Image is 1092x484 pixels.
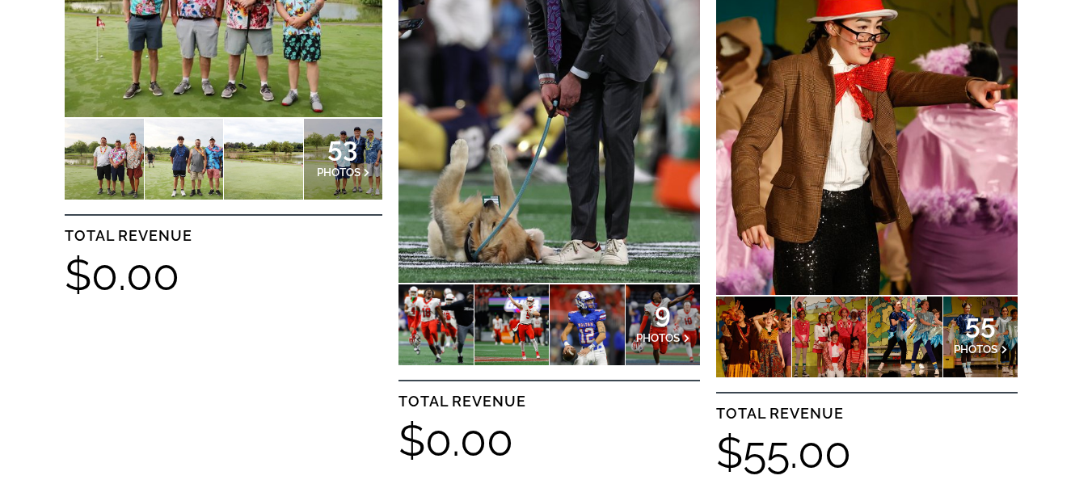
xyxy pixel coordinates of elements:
h2: $0.00 [65,253,382,297]
span: 9 [636,308,689,318]
span: 55 [954,319,1007,329]
p: TOTAL REVENUE [65,223,382,249]
span: 53 [317,142,370,152]
span: PHOTOS [317,166,360,179]
p: TOTAL REVENUE [716,401,1018,427]
h2: $0.00 [398,419,700,462]
span: PHOTOS [636,331,680,344]
span: PHOTOS [954,343,997,356]
h2: $55.00 [716,431,1018,474]
p: TOTAL REVENUE [398,389,700,415]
